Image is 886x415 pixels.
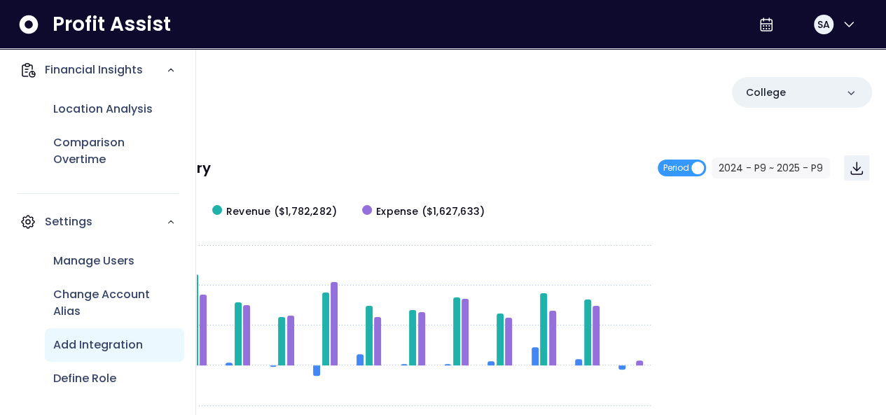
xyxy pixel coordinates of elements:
[746,85,786,100] p: College
[53,134,176,168] p: Comparison Overtime
[226,204,337,219] span: Revenue ($1,782,282)
[376,204,485,219] span: Expense ($1,627,633)
[53,370,116,387] p: Define Role
[45,62,166,78] p: Financial Insights
[53,286,176,320] p: Change Account Alias
[53,253,134,269] p: Manage Users
[45,213,166,230] p: Settings
[817,17,830,31] span: SA
[53,12,171,37] span: Profit Assist
[712,157,830,178] button: 2024 - P9 ~ 2025 - P9
[53,101,153,118] p: Location Analysis
[844,155,869,181] button: Download
[663,160,689,176] span: Period
[53,337,143,353] p: Add Integration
